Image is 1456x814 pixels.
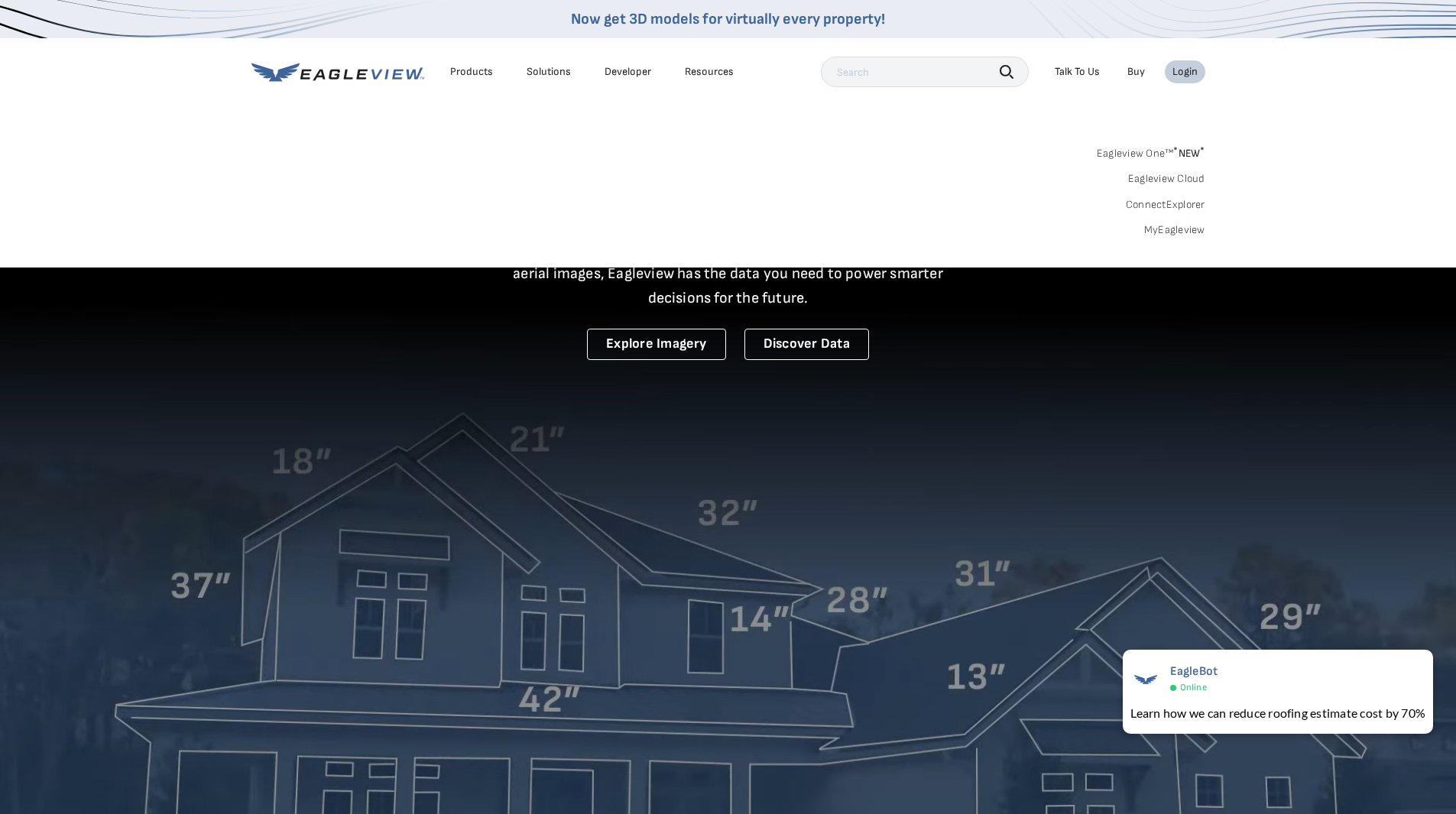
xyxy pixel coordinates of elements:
a: Now get 3D models for virtually every property! [571,10,885,28]
div: Solutions [527,65,571,79]
input: Search [821,57,1029,87]
div: Learn how we can reduce roofing estimate cost by 70% [1130,704,1425,722]
img: EagleBot [1130,664,1161,695]
span: NEW [1173,147,1205,160]
a: Explore Imagery [587,329,726,360]
a: Buy [1127,65,1145,79]
a: Eagleview One™*NEW* [1097,142,1205,160]
span: EagleBot [1170,664,1218,679]
a: Discover Data [744,329,869,360]
div: Products [450,65,493,79]
p: A new era starts here. Built on more than 3.5 billion high-resolution aerial images, Eagleview ha... [495,237,962,310]
a: Developer [605,65,651,79]
span: Online [1180,682,1207,693]
a: ConnectExplorer [1126,198,1205,212]
div: Resources [685,65,734,79]
a: MyEagleview [1144,223,1205,237]
a: Eagleview Cloud [1128,172,1205,186]
div: Talk To Us [1055,65,1100,79]
div: Login [1172,65,1198,79]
